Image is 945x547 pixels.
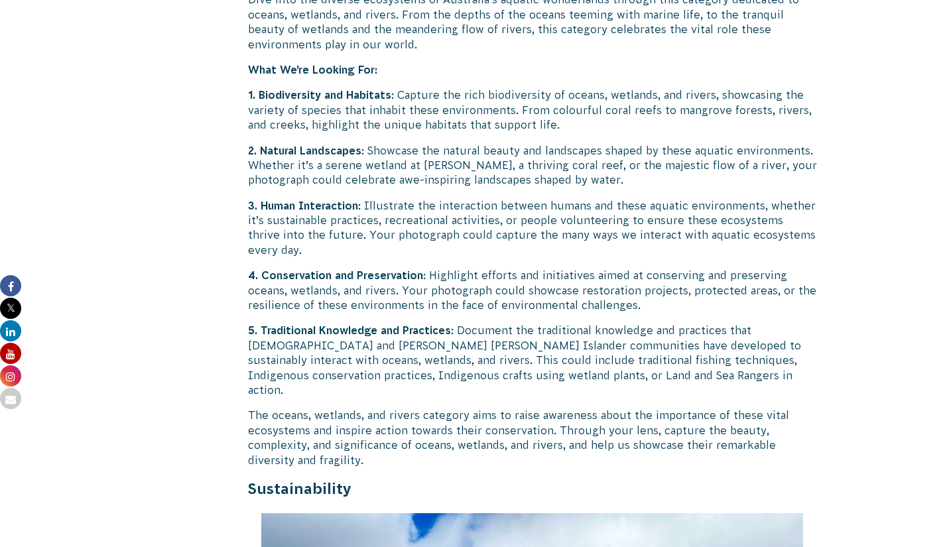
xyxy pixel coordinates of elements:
p: : Highlight efforts and initiatives aimed at conserving and preserving oceans, wetlands, and rive... [248,268,817,312]
p: The oceans, wetlands, and rivers category aims to raise awareness about the importance of these v... [248,408,817,467]
strong: 1. Biodiversity and Habitats [248,89,391,101]
strong: 3. Human Interaction [248,200,358,212]
p: : Capture the rich biodiversity of oceans, wetlands, and rivers, showcasing the variety of specie... [248,88,817,132]
strong: Sustainability [248,480,351,497]
p: : Document the traditional knowledge and practices that [DEMOGRAPHIC_DATA] and [PERSON_NAME] [PER... [248,323,817,397]
strong: What We’re Looking For: [248,64,377,76]
strong: 4. Conservation and Preservation [248,269,423,281]
strong: 5. Traditional Knowledge and Practices [248,324,451,336]
p: : Showcase the natural beauty and landscapes shaped by these aquatic environments. Whether it’s a... [248,143,817,188]
strong: 2. Natural Landscapes [248,145,361,156]
p: : Illustrate the interaction between humans and these aquatic environments, whether it’s sustaina... [248,198,817,258]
